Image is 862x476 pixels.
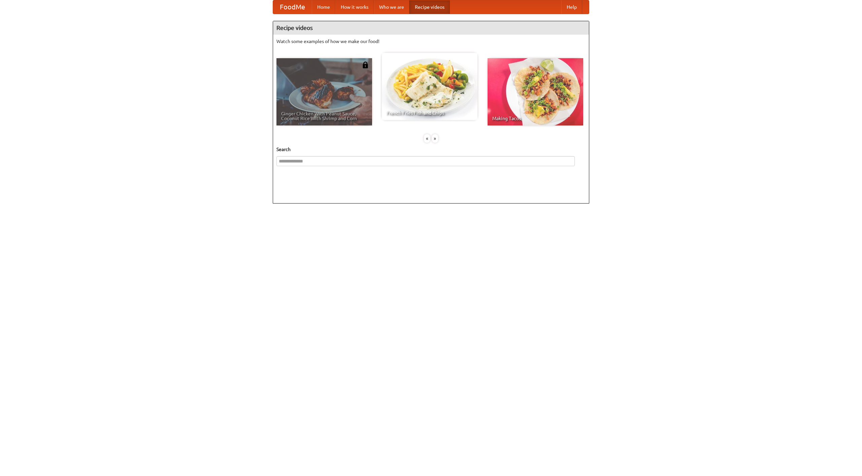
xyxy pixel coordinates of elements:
p: Watch some examples of how we make our food! [276,38,586,45]
a: How it works [335,0,374,14]
img: 483408.png [362,62,369,68]
span: French Fries Fish and Chips [387,111,473,115]
h4: Recipe videos [273,21,589,35]
a: Recipe videos [409,0,450,14]
a: FoodMe [273,0,312,14]
a: Who we are [374,0,409,14]
a: Making Tacos [488,58,583,125]
div: « [424,134,430,143]
div: » [432,134,438,143]
a: Help [561,0,582,14]
h5: Search [276,146,586,153]
span: Making Tacos [492,116,578,121]
a: French Fries Fish and Chips [382,53,477,120]
a: Home [312,0,335,14]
